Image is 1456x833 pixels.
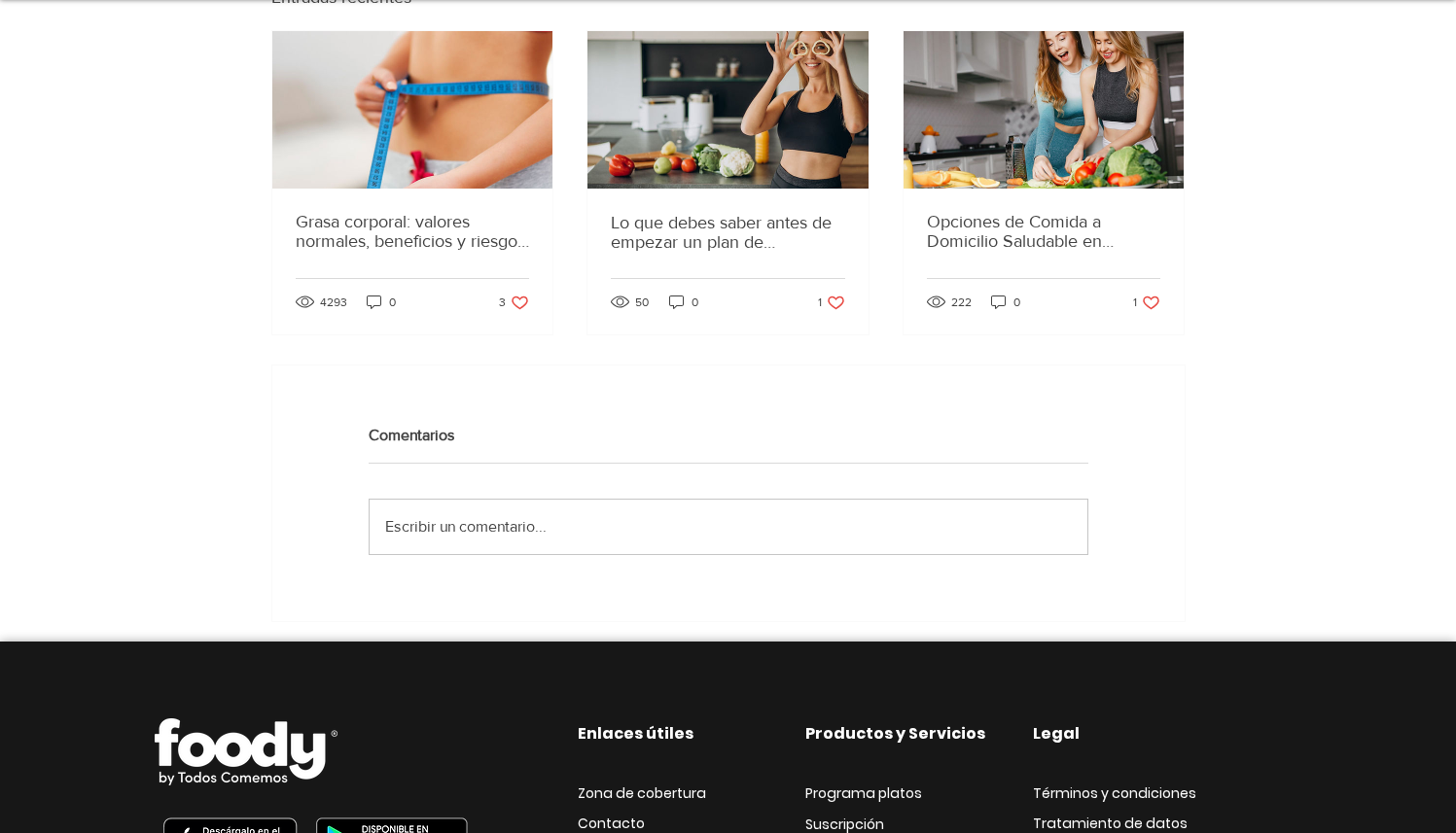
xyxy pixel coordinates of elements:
[1013,294,1021,311] span: 0
[369,428,1088,443] h2: Comentarios
[951,294,972,311] span: 222
[818,294,845,311] button: Like post
[611,213,845,252] a: Lo que debes saber antes de empezar un plan de alimentación
[805,785,922,802] a: Programa platos
[296,212,530,251] a: Grasa corporal: valores normales, beneficios y riesgos (+ Calculadora)
[499,296,511,308] span: 3
[635,294,650,311] span: 50
[578,816,645,832] a: Contacto
[1033,814,1188,833] span: Tratamiento de datos
[272,31,553,189] img: Grasa corporal: valores normales, beneficios y riesgos (+ Calculadora)
[805,783,922,803] span: Programa platos
[927,293,945,311] svg: 222 visualizaciones
[320,294,347,311] span: 4293
[389,294,397,311] span: 0
[155,718,337,785] img: Logo_Foody V2.0.0 (2).png
[587,31,869,189] img: Lo que debes saber antes de empezar un plan de alimentación
[1033,785,1196,802] a: Términos y condiciones
[1033,783,1196,803] span: Términos y condiciones
[370,500,1087,554] button: Escribir un comentario...
[578,814,645,833] span: Contacto
[805,816,884,833] a: Suscripción
[578,783,706,803] span: Zona de cobertura
[578,785,706,802] a: Zona de cobertura
[1033,722,1080,745] span: Legal
[1133,294,1160,311] button: Like post
[818,296,827,308] span: 1
[1343,720,1437,814] iframe: Messagebird Livechat Widget
[904,31,1185,189] img: Opciones de Comida a Domicilio Saludable en Bogotá para una alimentación balanceada
[805,722,985,745] span: Productos y Servicios
[578,722,693,745] span: Enlaces útiles
[927,212,1161,251] a: Opciones de Comida a Domicilio Saludable en [GEOGRAPHIC_DATA] para una alimentación balanceada
[611,293,629,311] svg: 50 visualizaciones
[692,294,699,311] span: 0
[296,293,314,311] svg: 4293 visualizaciones
[499,294,529,311] button: Like post
[385,518,547,535] span: Escribir un comentario...
[1133,296,1142,308] span: 1
[1033,816,1188,832] a: Tratamiento de datos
